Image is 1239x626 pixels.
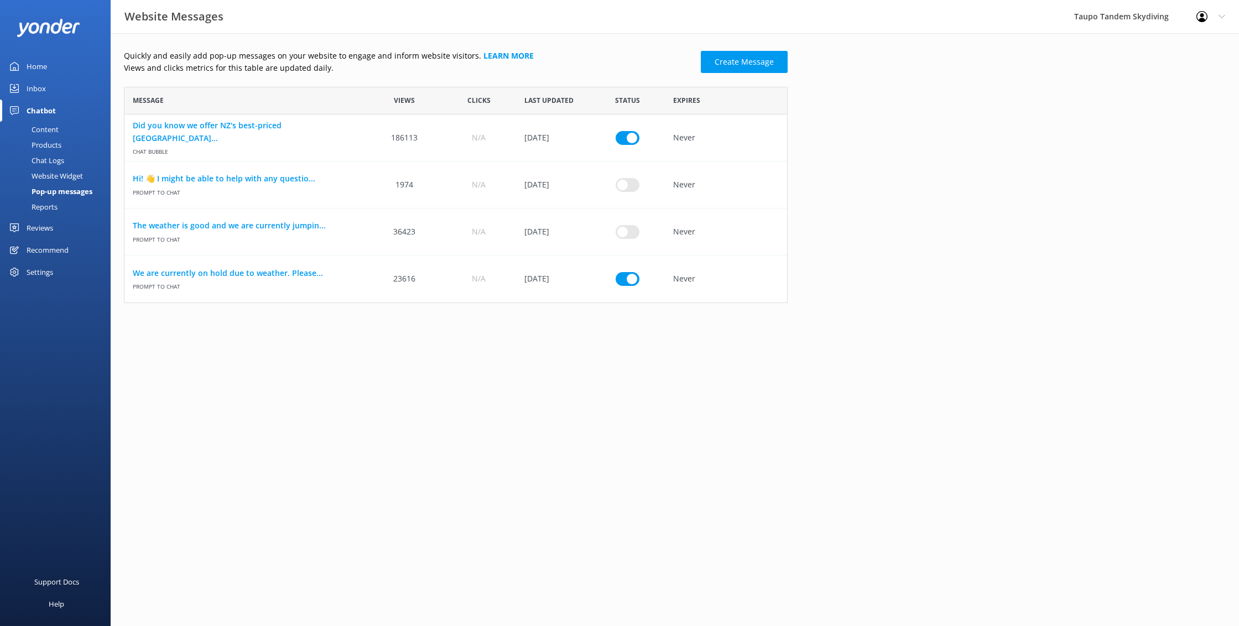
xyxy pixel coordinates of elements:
div: Pop-up messages [7,184,92,199]
div: Chatbot [27,100,56,122]
a: Hi! 👋 I might be able to help with any questio... [133,173,359,185]
div: Website Widget [7,168,83,184]
div: Reviews [27,217,53,239]
div: Never [665,208,787,255]
span: Last updated [524,95,574,106]
span: Expires [673,95,700,106]
a: Did you know we offer NZ's best-priced [GEOGRAPHIC_DATA]... [133,119,359,144]
a: We are currently on hold due to weather. Please... [133,267,359,279]
a: Learn more [483,50,534,61]
div: Home [27,55,47,77]
div: 04 Sep 2025 [516,208,590,255]
div: Products [7,137,61,153]
div: Help [49,593,64,615]
a: The weather is good and we are currently jumpin... [133,220,359,232]
div: 186113 [367,114,441,161]
div: 36423 [367,208,441,255]
p: Views and clicks metrics for this table are updated daily. [124,62,694,74]
div: row [124,208,788,255]
span: Message [133,95,164,106]
div: Never [665,255,787,302]
span: N/A [472,179,486,191]
a: Pop-up messages [7,184,111,199]
div: Settings [27,261,53,283]
h3: Website Messages [124,8,223,25]
span: Views [394,95,415,106]
a: Website Widget [7,168,111,184]
div: Recommend [27,239,69,261]
span: Prompt to Chat [133,279,359,291]
div: Content [7,122,59,137]
div: Inbox [27,77,46,100]
div: row [124,114,788,161]
div: Reports [7,199,58,215]
div: row [124,255,788,302]
img: yonder-white-logo.png [17,19,80,37]
span: N/A [472,226,486,238]
a: Products [7,137,111,153]
a: Reports [7,199,111,215]
span: Prompt to Chat [133,232,359,243]
div: row [124,161,788,208]
a: Create Message [701,51,788,73]
div: 30 Jan 2025 [516,114,590,161]
div: Never [665,161,787,208]
div: 07 May 2025 [516,161,590,208]
span: Clicks [467,95,491,106]
span: N/A [472,273,486,285]
div: 1974 [367,161,441,208]
a: Chat Logs [7,153,111,168]
p: Quickly and easily add pop-up messages on your website to engage and inform website visitors. [124,50,694,62]
div: 23616 [367,255,441,302]
span: Prompt to Chat [133,185,359,196]
span: N/A [472,132,486,144]
div: Chat Logs [7,153,64,168]
span: Chat bubble [133,144,359,156]
div: grid [124,114,788,302]
span: Status [615,95,640,106]
a: Content [7,122,111,137]
div: Never [665,114,787,161]
div: Support Docs [34,571,79,593]
div: 06 Sep 2025 [516,255,590,302]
